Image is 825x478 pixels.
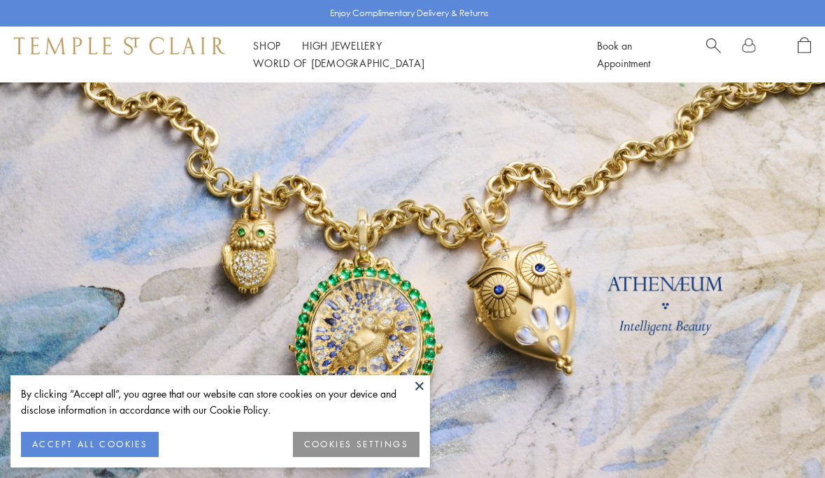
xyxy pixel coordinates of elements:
[302,38,382,52] a: High JewelleryHigh Jewellery
[330,6,489,20] p: Enjoy Complimentary Delivery & Returns
[706,37,721,72] a: Search
[597,38,650,70] a: Book an Appointment
[293,432,419,457] button: COOKIES SETTINGS
[21,386,419,418] div: By clicking “Accept all”, you agree that our website can store cookies on your device and disclos...
[253,56,424,70] a: World of [DEMOGRAPHIC_DATA]World of [DEMOGRAPHIC_DATA]
[253,37,566,72] nav: Main navigation
[14,37,225,54] img: Temple St. Clair
[798,37,811,72] a: Open Shopping Bag
[21,432,159,457] button: ACCEPT ALL COOKIES
[253,38,281,52] a: ShopShop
